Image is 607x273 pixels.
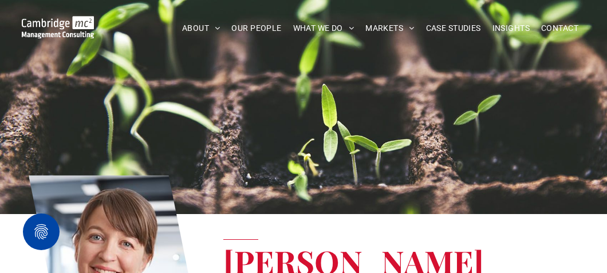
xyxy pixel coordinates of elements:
a: CASE STUDIES [420,19,487,37]
a: WHAT WE DO [287,19,360,37]
img: Go to Homepage [22,16,94,38]
a: MARKETS [360,19,420,37]
a: CONTACT [535,19,584,37]
a: INSIGHTS [487,19,535,37]
a: Your Business Transformed | Cambridge Management Consulting [22,18,94,30]
a: ABOUT [176,19,226,37]
a: OUR PEOPLE [226,19,287,37]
